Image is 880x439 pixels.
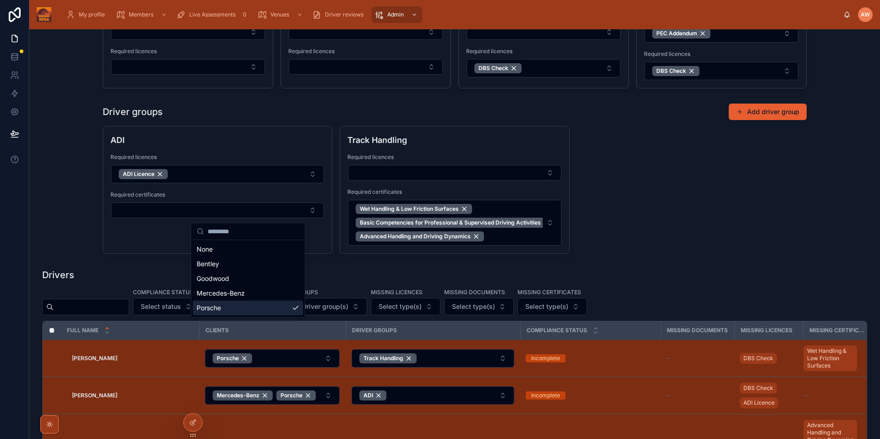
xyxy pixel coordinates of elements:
button: Select Button [111,203,324,218]
button: Select Button [371,298,440,315]
h1: Drivers [42,269,74,281]
span: DBS Check [743,384,773,392]
a: ADI Licence [740,397,778,408]
div: Incomplete [531,354,560,362]
button: Unselect 1 [356,231,484,241]
span: Full name [67,327,99,334]
a: My profile [63,6,111,23]
label: Missing certificates [517,288,581,296]
span: Porsche [280,392,302,399]
span: Required licences [644,50,799,58]
button: Select Button [467,24,621,40]
button: Select Button [467,59,621,77]
a: Wet Handling & Low Friction Surfaces [803,346,857,371]
a: DBS Check [740,383,777,394]
h4: Track Handling [347,134,561,146]
button: Select Button [444,298,514,315]
div: None [193,242,303,257]
span: Select status [141,302,181,311]
h4: ADI [110,134,324,146]
button: Unselect 28 [356,204,472,214]
span: Required licences [466,48,621,55]
span: -- [666,392,671,399]
label: Missing documents [444,288,505,296]
span: Required licences [347,154,561,161]
span: Required certificates [347,188,561,196]
span: Venues [270,11,289,18]
label: Missing licences [371,288,423,296]
a: Admin [372,6,422,23]
a: Incomplete [526,354,655,362]
a: Add driver group [729,104,807,120]
button: Unselect 2 [356,218,554,228]
button: Select Button [644,62,798,80]
a: Live Assessments0 [174,6,253,23]
button: Unselect 37 [652,66,699,76]
button: Select Button [205,349,340,368]
span: Wet Handling & Low Friction Surfaces [360,205,459,213]
span: ADI Licence [743,399,775,406]
span: Members [129,11,154,18]
span: Goodwood [197,274,229,283]
span: Missing documents [667,327,728,334]
span: ADI [363,392,373,399]
button: Select Button [111,24,265,40]
button: Select Button [111,165,324,183]
button: Select Button [289,59,443,75]
span: Compliance status [527,327,587,334]
span: Mercedes-Benz [217,392,259,399]
span: Select type(s) [379,302,422,311]
div: scrollable content [59,5,843,25]
span: Missing licences [741,327,792,334]
a: Wet Handling & Low Friction Surfaces [803,344,861,373]
button: Select Button [133,298,200,315]
span: AW [861,11,870,18]
span: Porsche [217,355,239,362]
span: Driver groups [352,327,397,334]
span: My profile [79,11,105,18]
button: Unselect 3 [213,390,273,401]
span: Bentley [197,259,219,269]
a: DBS Check [740,353,777,364]
button: Select Button [348,200,561,246]
span: Clients [205,327,229,334]
button: Unselect 2 [276,390,316,401]
button: Select Button [517,298,587,315]
button: Select Button [289,24,443,40]
button: Select Button [352,349,514,368]
a: -- [666,392,729,399]
button: Select Button [111,59,265,75]
span: Admin [387,11,404,18]
a: Select Button [204,349,340,368]
span: Required licences [110,154,324,161]
a: DBS CheckADI Licence [740,381,797,410]
span: -- [666,355,671,362]
span: DBS Check [656,67,686,75]
span: Mercedes-Benz [197,289,245,298]
strong: [PERSON_NAME] [72,392,117,399]
button: Unselect 11 [119,169,168,179]
button: Select Button [205,386,340,405]
a: Select Button [204,386,340,405]
div: Suggestions [191,240,305,317]
span: ADI Licence [123,170,154,178]
span: DBS Check [743,355,773,362]
span: Basic Competencies for Professional & Supervised Driving Activities [360,219,541,226]
span: -- [803,392,809,399]
a: Driver reviews [309,6,370,23]
a: -- [666,355,729,362]
span: Missing certificates [809,327,866,334]
span: DBS Check [478,65,508,72]
a: [PERSON_NAME] [72,355,193,362]
span: Live Assessments [189,11,236,18]
h1: Driver groups [103,105,163,118]
a: Incomplete [526,391,655,400]
span: Track Handling [363,355,403,362]
span: Required certificates [110,191,324,198]
span: Porsche [197,303,221,313]
button: Select Button [348,165,561,181]
a: -- [803,392,861,399]
button: Unselect 2 [213,353,252,363]
span: Wet Handling & Low Friction Surfaces [807,347,853,369]
span: Driver reviews [325,11,363,18]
